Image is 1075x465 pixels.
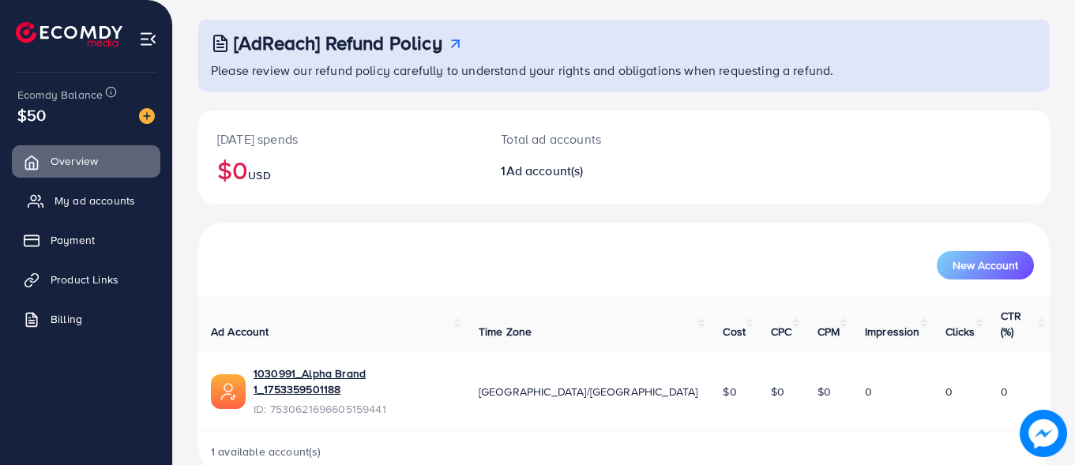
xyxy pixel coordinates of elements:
h3: [AdReach] Refund Policy [234,32,442,54]
span: Billing [51,311,82,327]
span: ID: 7530621696605159441 [254,401,453,417]
img: logo [16,22,122,47]
a: Billing [12,303,160,335]
span: CPC [771,324,791,339]
img: image [1020,410,1067,457]
span: Payment [51,232,95,248]
p: [DATE] spends [217,129,463,148]
span: 0 [945,384,953,399]
img: ic-ads-acc.e4c84228.svg [211,374,246,409]
span: 0 [865,384,872,399]
span: [GEOGRAPHIC_DATA]/[GEOGRAPHIC_DATA] [479,384,698,399]
h2: 1 [501,163,676,178]
span: $0 [723,384,736,399]
span: 1 available account(s) [211,444,321,459]
span: Cost [723,324,746,339]
span: Time Zone [479,324,532,339]
span: CTR (%) [1001,308,1021,339]
a: Product Links [12,264,160,295]
h2: $0 [217,155,463,185]
span: Ad Account [211,324,269,339]
img: menu [139,30,157,48]
span: Overview [51,153,98,169]
button: New Account [937,251,1034,279]
span: $0 [771,384,784,399]
span: USD [248,167,270,183]
span: $0 [818,384,831,399]
span: Product Links [51,272,118,287]
span: Clicks [945,324,975,339]
p: Please review our refund policy carefully to understand your rights and obligations when requesti... [211,61,1040,80]
span: New Account [953,260,1018,271]
span: Ad account(s) [506,162,584,179]
p: Total ad accounts [501,129,676,148]
span: My ad accounts [55,193,135,208]
a: 1030991_Alpha Brand 1_1753359501188 [254,366,453,398]
span: CPM [818,324,840,339]
span: $50 [17,103,46,126]
a: Payment [12,224,160,256]
span: Impression [865,324,920,339]
a: Overview [12,145,160,177]
a: My ad accounts [12,185,160,216]
span: Ecomdy Balance [17,87,103,103]
span: 0 [1001,384,1008,399]
img: image [139,108,155,124]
